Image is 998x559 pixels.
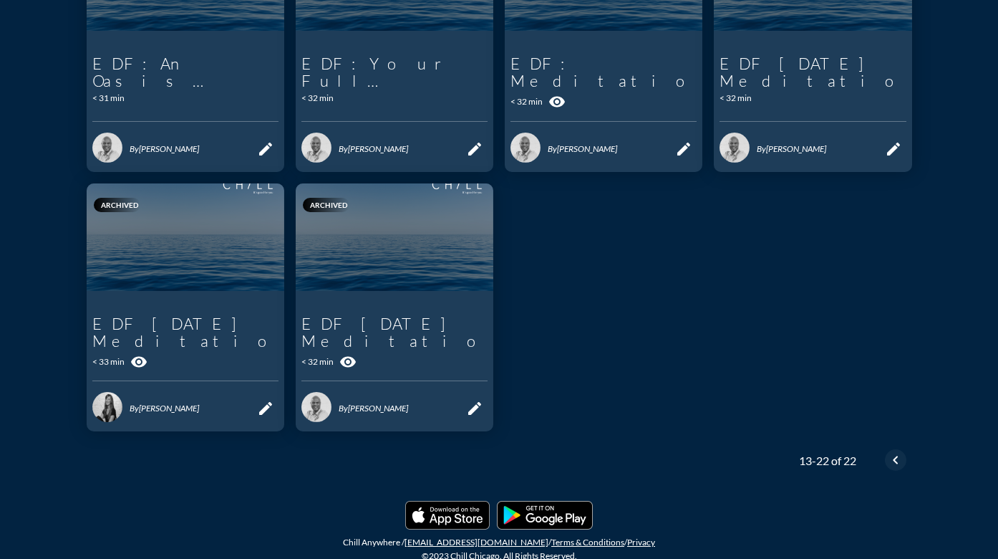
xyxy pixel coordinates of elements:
img: Applestore [405,501,490,530]
img: 1582832593142%20-%2027a774d8d5.png [510,133,541,163]
i: edit [675,140,692,158]
span: By [339,143,348,154]
i: edit [466,140,483,158]
i: edit [257,140,274,158]
span: [PERSON_NAME] [557,143,617,154]
a: Privacy [627,537,655,548]
i: chevron_left [887,451,904,469]
span: [PERSON_NAME] [348,403,408,414]
img: 1603821618930%20-%20CariHeadShotCompressed.jpeg [92,392,122,422]
a: Terms & Conditions [551,537,624,548]
span: [PERSON_NAME] [348,143,408,154]
i: edit [466,400,483,417]
img: 1582832593142%20-%2027a774d8d5.png [720,133,750,163]
span: By [130,143,139,154]
a: [EMAIL_ADDRESS][DOMAIN_NAME] [404,537,548,548]
span: By [130,403,139,414]
img: Playmarket [497,501,593,530]
span: By [339,403,348,414]
i: edit [257,400,274,417]
button: Previous page [885,449,906,471]
img: 1582832593142%20-%2027a774d8d5.png [92,133,122,163]
i: edit [885,140,902,158]
span: By [757,143,766,154]
img: 1582832593142%20-%2027a774d8d5.png [301,133,331,163]
img: 1582832593142%20-%2027a774d8d5.png [301,392,331,422]
span: By [548,143,557,154]
span: [PERSON_NAME] [766,143,826,154]
div: 13-22 of 22 [799,454,856,467]
span: [PERSON_NAME] [139,403,199,414]
span: [PERSON_NAME] [139,143,199,154]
